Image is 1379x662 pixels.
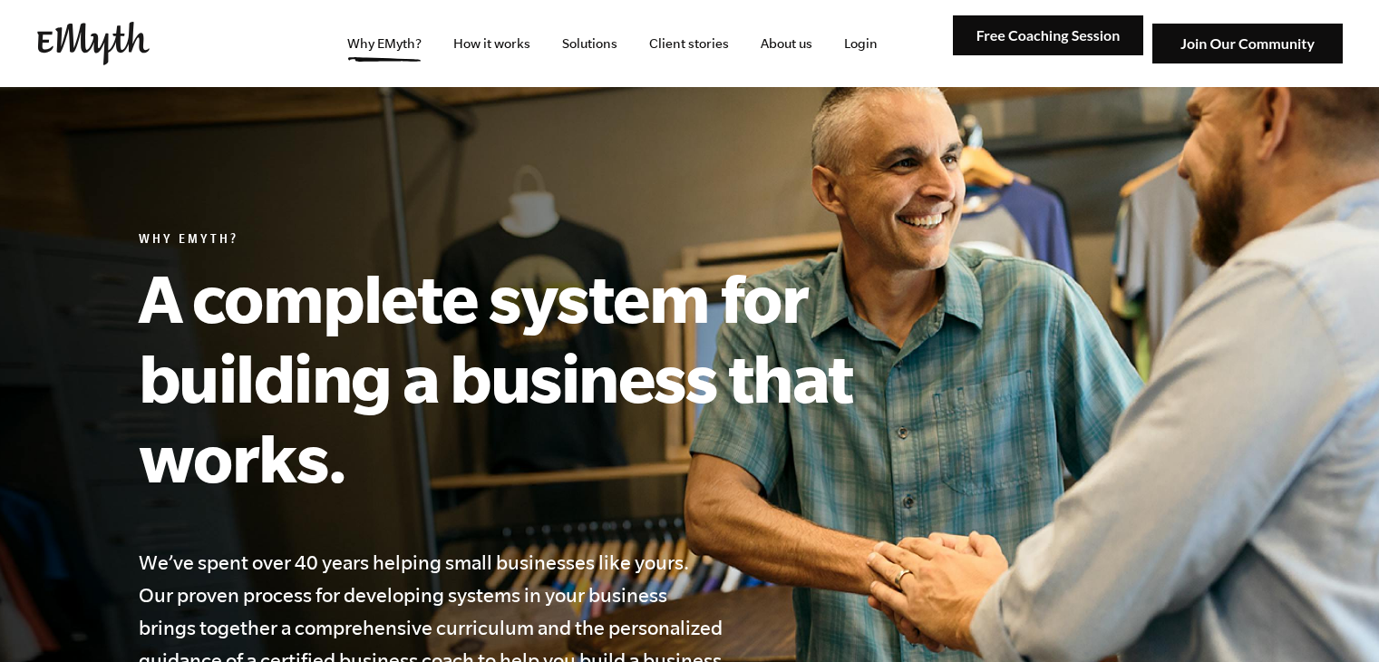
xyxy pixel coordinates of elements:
[139,232,937,250] h6: Why EMyth?
[1152,24,1343,64] img: Join Our Community
[1288,575,1379,662] iframe: Chat Widget
[139,258,937,497] h1: A complete system for building a business that works.
[37,22,150,65] img: EMyth
[953,15,1143,56] img: Free Coaching Session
